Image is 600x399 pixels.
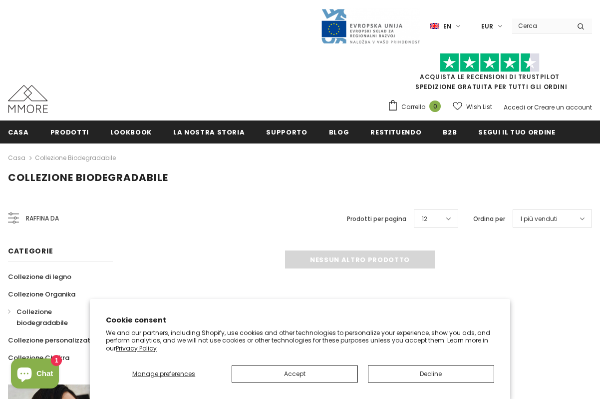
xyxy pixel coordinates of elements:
p: We and our partners, including Shopify, use cookies and other technologies to personalize your ex... [106,329,494,352]
img: i-lang-1.png [430,22,439,30]
img: Casi MMORE [8,85,48,113]
span: EUR [481,21,493,31]
span: Casa [8,127,29,137]
inbox-online-store-chat: Shopify online store chat [8,358,62,391]
a: B2B [443,120,457,143]
span: Collezione personalizzata [8,335,95,345]
a: Restituendo [370,120,421,143]
a: Accedi [504,103,525,111]
button: Decline [368,365,494,383]
a: Lookbook [110,120,152,143]
label: Ordina per [473,214,505,224]
span: supporto [266,127,307,137]
span: Wish List [466,102,492,112]
a: Blog [329,120,349,143]
a: Carrello 0 [387,99,446,114]
span: La nostra storia [173,127,245,137]
span: 0 [429,100,441,112]
a: Segui il tuo ordine [478,120,555,143]
a: Javni Razpis [320,21,420,30]
span: SPEDIZIONE GRATUITA PER TUTTI GLI ORDINI [387,57,592,91]
a: supporto [266,120,307,143]
label: Prodotti per pagina [347,214,406,224]
input: Search Site [512,18,570,33]
a: Collezione personalizzata [8,331,95,349]
a: Wish List [453,98,492,115]
button: Manage preferences [106,365,222,383]
span: Blog [329,127,349,137]
img: Fidati di Pilot Stars [440,53,540,72]
a: La nostra storia [173,120,245,143]
h2: Cookie consent [106,315,494,325]
span: Manage preferences [132,369,195,378]
span: or [527,103,533,111]
span: Collezione biodegradabile [16,307,68,327]
span: en [443,21,451,31]
a: Casa [8,120,29,143]
a: Creare un account [534,103,592,111]
img: Javni Razpis [320,8,420,44]
a: Collezione biodegradabile [8,303,102,331]
span: Collezione biodegradabile [8,170,168,184]
a: Casa [8,152,25,164]
span: Segui il tuo ordine [478,127,555,137]
span: I più venduti [521,214,558,224]
a: Acquista le recensioni di TrustPilot [420,72,560,81]
span: Restituendo [370,127,421,137]
a: Prodotti [50,120,89,143]
span: Lookbook [110,127,152,137]
button: Accept [232,365,358,383]
span: 12 [422,214,427,224]
a: Collezione biodegradabile [35,153,116,162]
a: Collezione Chakra [8,349,69,366]
span: B2B [443,127,457,137]
a: Privacy Policy [116,344,157,352]
a: Collezione di legno [8,268,71,285]
span: Carrello [401,102,425,112]
span: Prodotti [50,127,89,137]
span: Collezione Organika [8,289,75,299]
span: Raffina da [26,213,59,224]
span: Categorie [8,246,53,256]
a: Collezione Organika [8,285,75,303]
span: Collezione di legno [8,272,71,281]
span: Collezione Chakra [8,353,69,362]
